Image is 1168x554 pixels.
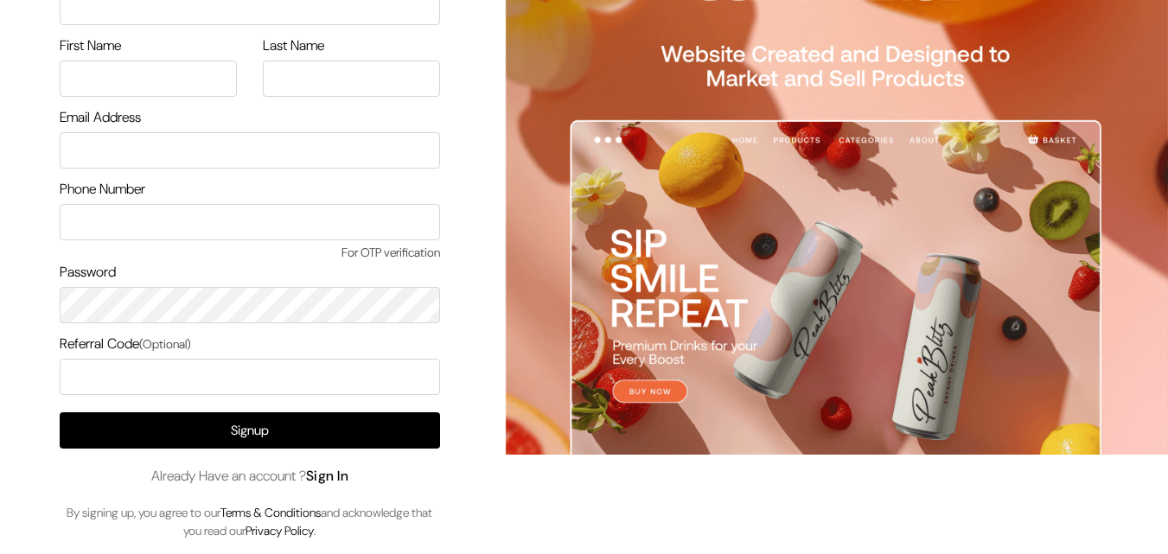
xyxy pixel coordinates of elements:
[60,35,121,56] label: First Name
[60,107,141,128] label: Email Address
[263,35,324,56] label: Last Name
[60,412,440,449] button: Signup
[60,262,116,283] label: Password
[60,179,145,200] label: Phone Number
[220,505,321,520] a: Terms & Conditions
[60,244,440,262] span: For OTP verification
[60,334,191,354] label: Referral Code
[60,504,440,540] p: By signing up, you agree to our and acknowledge that you read our .
[151,466,349,487] span: Already Have an account ?
[306,467,349,485] a: Sign In
[139,336,191,352] span: (Optional)
[246,523,314,538] a: Privacy Policy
